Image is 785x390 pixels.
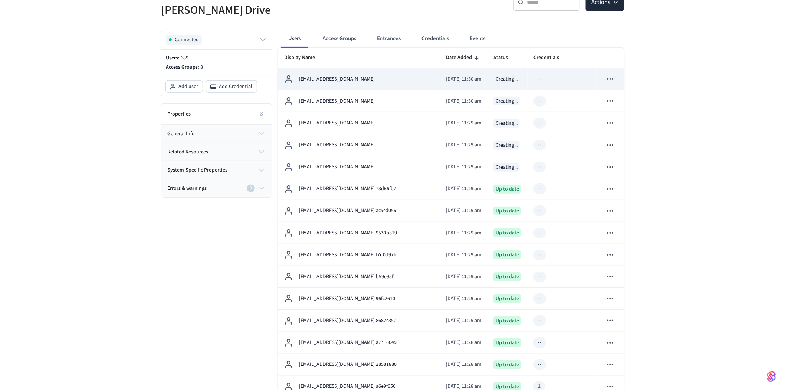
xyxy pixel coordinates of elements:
div: Up to date [493,185,521,194]
div: Up to date [493,316,521,325]
div: Up to date [493,338,521,347]
span: Date Added [446,52,482,64]
div: -- [538,229,542,237]
div: Up to date [493,294,521,303]
p: Access Groups: [166,64,267,71]
div: -- [538,185,542,193]
div: -- [538,119,542,127]
button: Add Credential [206,81,257,92]
p: [DATE] 11:29 am [446,229,482,237]
span: related resources [167,148,208,156]
div: Creating... [493,75,520,84]
p: [DATE] 11:29 am [446,141,482,149]
div: -- [538,295,542,303]
p: [DATE] 11:30 am [446,75,482,83]
p: [DATE] 11:28 am [446,339,482,347]
p: [DATE] 11:29 am [446,185,482,193]
p: [EMAIL_ADDRESS][DOMAIN_NAME] ac5cd056 [299,207,396,215]
img: SeamLogoGradient.69752ec5.svg [767,371,776,383]
p: [EMAIL_ADDRESS][DOMAIN_NAME] [299,97,375,105]
div: Creating... [493,141,520,150]
p: [EMAIL_ADDRESS][DOMAIN_NAME] 8682c357 [299,317,396,325]
span: Add user [178,83,198,90]
p: [EMAIL_ADDRESS][DOMAIN_NAME] 73d66fb2 [299,185,396,193]
span: Add Credential [219,83,252,90]
span: Connected [175,36,199,43]
div: -- [538,97,542,105]
div: Creating... [493,119,520,128]
div: Creating... [493,163,520,172]
div: Up to date [493,250,521,259]
div: -- [538,75,542,83]
button: system-specific properties [161,161,272,179]
button: related resources [161,143,272,161]
button: general info [161,125,272,143]
span: Status [493,52,518,64]
span: Credentials [533,52,569,64]
p: [EMAIL_ADDRESS][DOMAIN_NAME] [299,163,375,171]
div: -- [538,339,542,347]
button: Connected [166,35,267,45]
button: Entrances [371,30,407,48]
p: [DATE] 11:29 am [446,251,482,259]
p: [DATE] 11:29 am [446,295,482,303]
span: Display Name [284,52,325,64]
h5: [PERSON_NAME] Drive [161,3,388,18]
button: Add user [166,81,203,92]
div: -- [538,207,542,215]
span: general info [167,130,195,138]
p: Users: [166,54,267,62]
span: system-specific properties [167,166,227,174]
div: Up to date [493,207,521,215]
div: Up to date [493,360,521,369]
p: [EMAIL_ADDRESS][DOMAIN_NAME] [299,141,375,149]
div: 0 [247,185,255,192]
p: [EMAIL_ADDRESS][DOMAIN_NAME] a7716049 [299,339,397,347]
p: [DATE] 11:29 am [446,207,482,215]
p: [DATE] 11:29 am [446,119,482,127]
button: Credentials [416,30,455,48]
div: Creating... [493,97,520,105]
p: [EMAIL_ADDRESS][DOMAIN_NAME] [299,119,375,127]
button: Access Groups [317,30,362,48]
div: Up to date [493,228,521,237]
span: Errors & warnings [167,185,207,192]
span: 689 [181,54,188,62]
p: [DATE] 11:30 am [446,97,482,105]
p: [EMAIL_ADDRESS][DOMAIN_NAME] b59e95f2 [299,273,396,281]
p: [EMAIL_ADDRESS][DOMAIN_NAME] f7d0d97b [299,251,397,259]
p: [EMAIL_ADDRESS][DOMAIN_NAME] 9530b319 [299,229,397,237]
p: [DATE] 11:28 am [446,361,482,368]
span: 8 [200,64,203,71]
h2: Properties [167,110,191,118]
div: -- [538,251,542,259]
div: -- [538,141,542,149]
button: Events [464,30,491,48]
div: -- [538,317,542,325]
div: -- [538,163,542,171]
p: [EMAIL_ADDRESS][DOMAIN_NAME] 96fc2610 [299,295,395,303]
div: -- [538,361,542,368]
p: [DATE] 11:29 am [446,317,482,325]
button: Errors & warnings0 [161,179,272,197]
p: [DATE] 11:29 am [446,273,482,281]
div: Up to date [493,272,521,281]
div: -- [538,273,542,281]
p: [EMAIL_ADDRESS][DOMAIN_NAME] 28581880 [299,361,397,368]
button: Users [281,30,308,48]
p: [EMAIL_ADDRESS][DOMAIN_NAME] [299,75,375,83]
p: [DATE] 11:29 am [446,163,482,171]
